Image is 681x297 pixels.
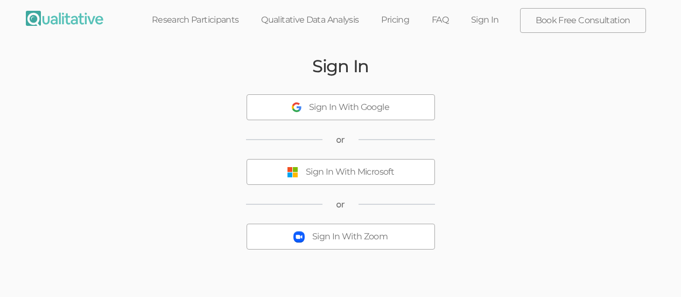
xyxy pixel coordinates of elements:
a: FAQ [420,8,460,32]
a: Pricing [370,8,420,32]
span: or [336,134,345,146]
span: or [336,198,345,211]
div: Sign In With Microsoft [306,166,394,178]
button: Sign In With Microsoft [247,159,435,185]
button: Sign In With Google [247,94,435,120]
a: Qualitative Data Analysis [250,8,370,32]
img: Qualitative [26,11,103,26]
a: Book Free Consultation [521,9,645,32]
a: Research Participants [141,8,250,32]
button: Sign In With Zoom [247,224,435,250]
div: Sign In With Google [309,101,389,114]
img: Sign In With Zoom [293,231,305,243]
a: Sign In [460,8,510,32]
div: Sign In With Zoom [312,231,388,243]
img: Sign In With Microsoft [287,167,298,178]
img: Sign In With Google [292,102,301,112]
h2: Sign In [312,57,369,75]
